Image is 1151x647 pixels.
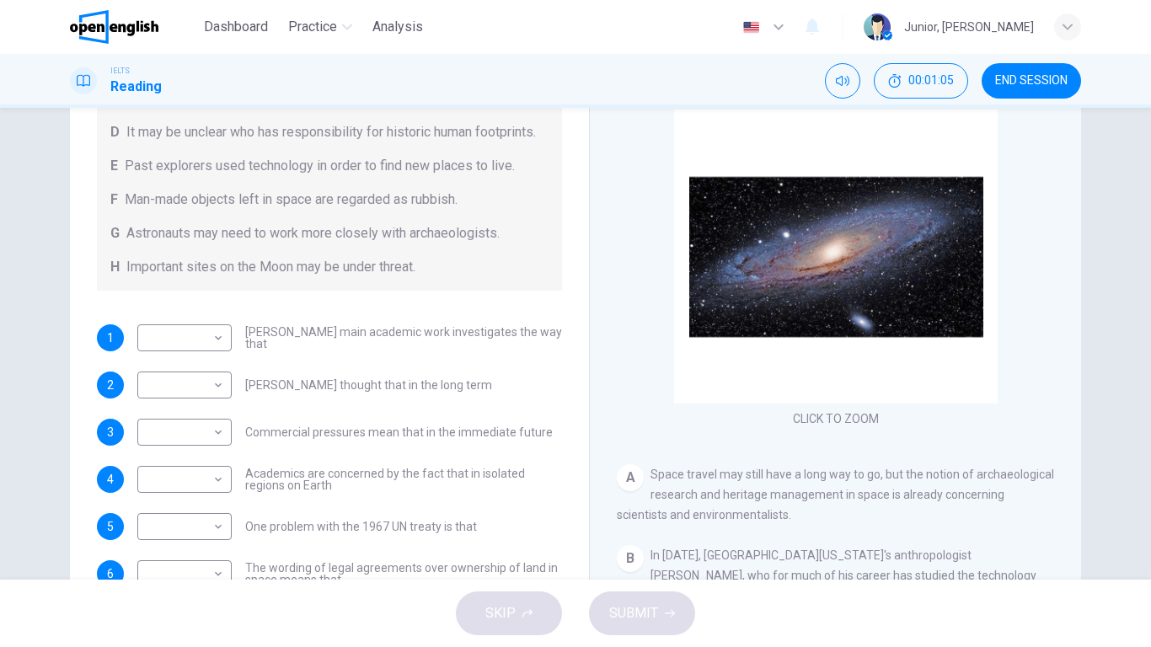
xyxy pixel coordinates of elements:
[126,122,536,142] span: It may be unclear who has responsibility for historic human footprints.
[125,156,515,176] span: Past explorers used technology in order to find new places to live.
[245,326,562,350] span: [PERSON_NAME] main academic work investigates the way that
[874,63,968,99] button: 00:01:05
[126,257,415,277] span: Important sites on the Moon may be under threat.
[617,468,1054,521] span: Space travel may still have a long way to go, but the notion of archaeological research and herit...
[204,17,268,37] span: Dashboard
[110,65,130,77] span: IELTS
[245,426,553,438] span: Commercial pressures mean that in the immediate future
[995,74,1068,88] span: END SESSION
[281,12,359,42] button: Practice
[741,21,762,34] img: en
[107,426,114,438] span: 3
[825,63,860,99] div: Mute
[245,562,562,586] span: The wording of legal agreements over ownership of land in space means that
[70,10,158,44] img: OpenEnglish logo
[107,568,114,580] span: 6
[617,464,644,491] div: A
[107,379,114,391] span: 2
[110,122,120,142] span: D
[110,257,120,277] span: H
[107,473,114,485] span: 4
[197,12,275,42] button: Dashboard
[245,379,492,391] span: [PERSON_NAME] thought that in the long term
[245,521,477,532] span: One problem with the 1967 UN treaty is that
[982,63,1081,99] button: END SESSION
[366,12,430,42] button: Analysis
[110,156,118,176] span: E
[372,17,423,37] span: Analysis
[245,468,562,491] span: Academics are concerned by the fact that in isolated regions on Earth
[904,17,1034,37] div: Junior, [PERSON_NAME]
[110,77,162,97] h1: Reading
[864,13,891,40] img: Profile picture
[125,190,458,210] span: Man-made objects left in space are regarded as rubbish.
[107,332,114,344] span: 1
[874,63,968,99] div: Hide
[110,190,118,210] span: F
[908,74,954,88] span: 00:01:05
[617,545,644,572] div: B
[288,17,337,37] span: Practice
[126,223,500,243] span: Astronauts may need to work more closely with archaeologists.
[70,10,197,44] a: OpenEnglish logo
[110,223,120,243] span: G
[107,521,114,532] span: 5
